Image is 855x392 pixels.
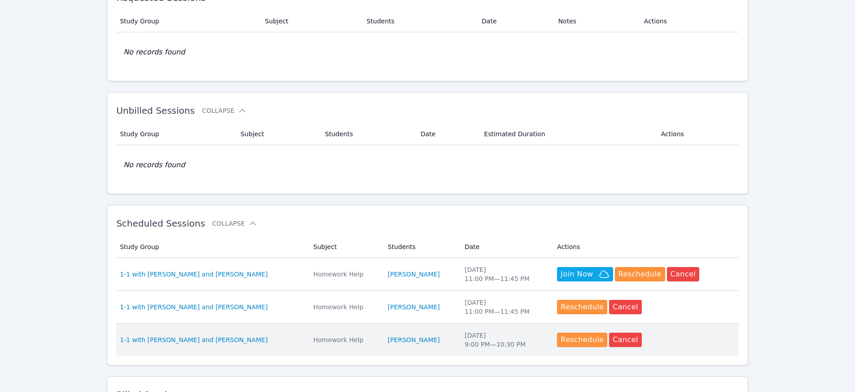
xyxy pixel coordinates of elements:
[476,10,553,32] th: Date
[557,300,607,314] button: Reschedule
[459,236,552,258] th: Date
[361,10,476,32] th: Students
[388,335,440,344] a: [PERSON_NAME]
[552,236,739,258] th: Actions
[313,303,377,312] div: Homework Help
[120,335,267,344] a: 1-1 with [PERSON_NAME] and [PERSON_NAME]
[235,123,320,145] th: Subject
[557,333,607,347] button: Reschedule
[116,291,739,324] tr: 1-1 with [PERSON_NAME] and [PERSON_NAME]Homework Help[PERSON_NAME][DATE]11:00 PM—11:45 PMReschedu...
[479,123,656,145] th: Estimated Duration
[116,123,235,145] th: Study Group
[388,270,440,279] a: [PERSON_NAME]
[202,106,247,115] button: Collapse
[415,123,479,145] th: Date
[116,105,195,116] span: Unbilled Sessions
[609,333,642,347] button: Cancel
[116,145,739,185] td: No records found
[120,270,267,279] a: 1-1 with [PERSON_NAME] and [PERSON_NAME]
[656,123,739,145] th: Actions
[116,10,259,32] th: Study Group
[313,270,377,279] div: Homework Help
[667,267,700,281] button: Cancel
[320,123,415,145] th: Students
[313,335,377,344] div: Homework Help
[382,236,459,258] th: Students
[259,10,361,32] th: Subject
[116,236,308,258] th: Study Group
[639,10,739,32] th: Actions
[308,236,382,258] th: Subject
[561,269,593,280] span: Join Now
[615,267,665,281] button: Reschedule
[116,324,739,356] tr: 1-1 with [PERSON_NAME] and [PERSON_NAME]Homework Help[PERSON_NAME][DATE]9:00 PM—10:30 PMReschedul...
[116,218,205,229] span: Scheduled Sessions
[465,265,546,283] div: [DATE] 11:00 PM — 11:45 PM
[388,303,440,312] a: [PERSON_NAME]
[553,10,639,32] th: Notes
[116,258,739,291] tr: 1-1 with [PERSON_NAME] and [PERSON_NAME]Homework Help[PERSON_NAME][DATE]11:00 PM—11:45 PMJoin Now...
[609,300,642,314] button: Cancel
[465,298,546,316] div: [DATE] 11:00 PM — 11:45 PM
[212,219,257,228] button: Collapse
[116,32,739,72] td: No records found
[465,331,546,349] div: [DATE] 9:00 PM — 10:30 PM
[557,267,613,281] button: Join Now
[120,303,267,312] a: 1-1 with [PERSON_NAME] and [PERSON_NAME]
